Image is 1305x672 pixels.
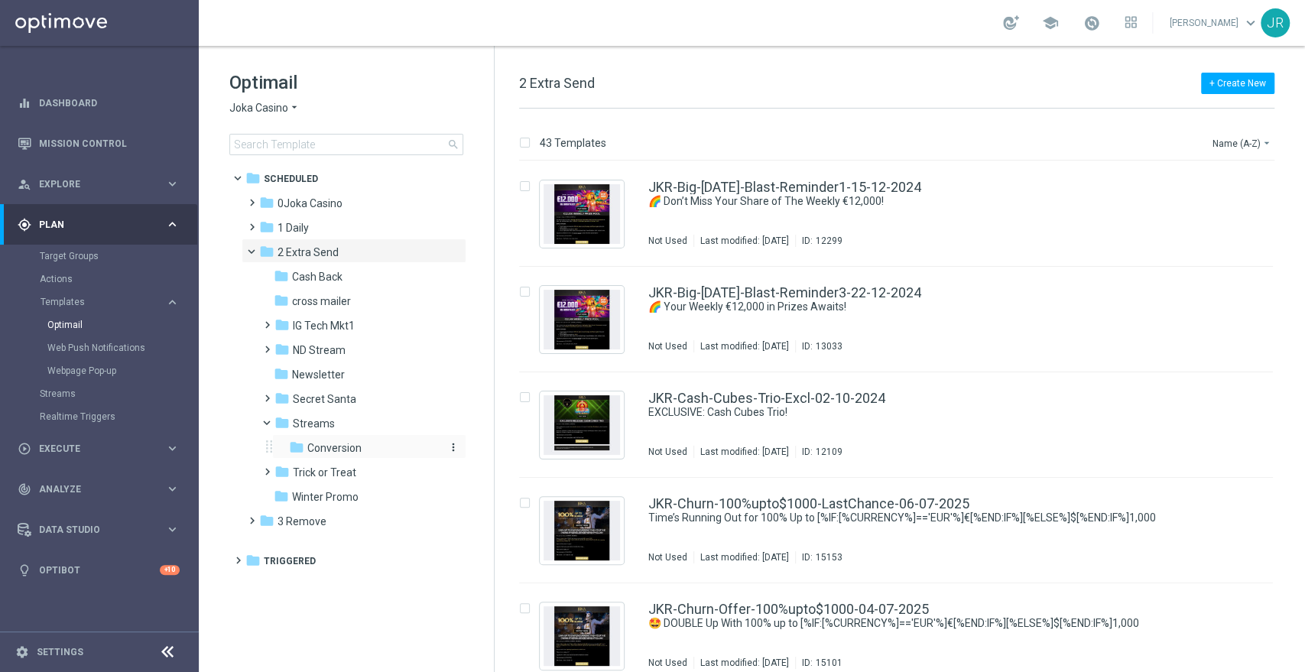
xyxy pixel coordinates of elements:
a: Settings [37,648,83,657]
a: Mission Control [39,123,180,164]
span: 1 Daily [278,221,309,235]
a: Optimail [47,319,159,331]
span: Newsletter [292,368,345,381]
span: Templates [41,297,150,307]
i: more_vert [447,441,459,453]
button: Mission Control [17,138,180,150]
div: Last modified: [DATE] [694,340,795,352]
i: equalizer [18,96,31,110]
div: 🌈 Don’t Miss Your Share of The Weekly €12,000! [648,194,1209,209]
span: cross mailer [292,294,351,308]
h1: Optimail [229,70,463,95]
i: lightbulb [18,563,31,577]
div: ID: [795,235,842,247]
span: Winter Promo [292,490,359,504]
div: 🌈 Your Weekly €12,000 in Prizes Awaits! [648,300,1209,314]
i: folder [289,440,304,455]
div: Press SPACE to select this row. [504,372,1302,478]
div: Last modified: [DATE] [694,551,795,563]
button: play_circle_outline Execute keyboard_arrow_right [17,443,180,455]
div: Press SPACE to select this row. [504,161,1302,267]
img: 15153.jpeg [544,501,620,560]
button: gps_fixed Plan keyboard_arrow_right [17,219,180,231]
i: folder [259,513,274,528]
button: Templates keyboard_arrow_right [40,296,180,308]
span: Explore [39,180,165,189]
div: Realtime Triggers [40,405,197,428]
a: 🌈 Your Weekly €12,000 in Prizes Awaits! [648,300,1174,314]
div: Optibot [18,550,180,590]
div: Explore [18,177,165,191]
a: Time’s Running Out for 100% Up to [%IF:[%CURRENCY%]=='EUR'%]€[%END:IF%][%ELSE%]$[%END:IF%]1,000 [648,511,1174,525]
i: folder [274,268,289,284]
div: Not Used [648,657,687,669]
a: Optibot [39,550,160,590]
a: Target Groups [40,250,159,262]
span: school [1042,15,1059,31]
i: folder [274,293,289,308]
i: folder [274,391,290,406]
div: equalizer Dashboard [17,97,180,109]
span: keyboard_arrow_down [1242,15,1259,31]
span: 0Joka Casino [278,196,342,210]
a: EXCLUSIVE: Cash Cubes Trio! [648,405,1174,420]
span: Execute [39,444,165,453]
button: more_vert [444,440,459,455]
button: Joka Casino arrow_drop_down [229,101,300,115]
img: 12299.jpeg [544,184,620,244]
div: Plan [18,218,165,232]
div: Execute [18,442,165,456]
i: track_changes [18,482,31,496]
i: folder [274,317,290,333]
i: folder [259,244,274,259]
div: track_changes Analyze keyboard_arrow_right [17,483,180,495]
div: ID: [795,551,842,563]
span: Data Studio [39,525,165,534]
div: 15101 [816,657,842,669]
input: Search Template [229,134,463,155]
span: 2 Extra Send [519,75,595,91]
div: 12109 [816,446,842,458]
a: Streams [40,388,159,400]
p: 43 Templates [540,136,606,150]
i: folder [274,342,290,357]
i: keyboard_arrow_right [165,482,180,496]
span: Cash Back [292,270,342,284]
div: ID: [795,340,842,352]
div: Not Used [648,551,687,563]
div: Templates [40,291,197,382]
div: Webpage Pop-up [47,359,197,382]
div: Not Used [648,446,687,458]
img: 13033.jpeg [544,290,620,349]
i: folder [245,553,261,568]
span: Triggered [264,554,316,568]
div: Streams [40,382,197,405]
div: Data Studio keyboard_arrow_right [17,524,180,536]
i: folder [274,489,289,504]
div: 15153 [816,551,842,563]
i: folder [259,219,274,235]
span: Plan [39,220,165,229]
a: Web Push Notifications [47,342,159,354]
a: 🌈 Don’t Miss Your Share of The Weekly €12,000! [648,194,1174,209]
div: JR [1261,8,1290,37]
i: person_search [18,177,31,191]
div: Dashboard [18,83,180,123]
i: arrow_drop_down [1261,137,1273,149]
i: folder [259,195,274,210]
a: JKR-Churn-100%upto$1000-LastChance-06-07-2025 [648,497,969,511]
span: 3 Remove [278,515,326,528]
i: arrow_drop_down [288,101,300,115]
div: Last modified: [DATE] [694,657,795,669]
button: lightbulb Optibot +10 [17,564,180,576]
div: Actions [40,268,197,291]
button: person_search Explore keyboard_arrow_right [17,178,180,190]
button: + Create New [1201,73,1274,94]
i: folder [245,170,261,186]
span: Analyze [39,485,165,494]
